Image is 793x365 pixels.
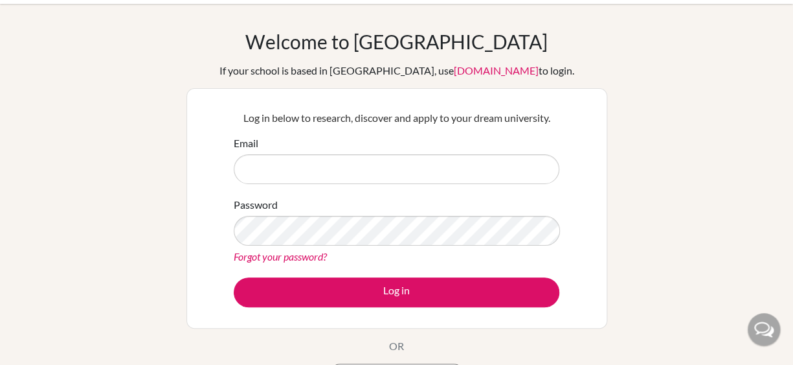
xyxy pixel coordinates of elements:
[234,197,278,213] label: Password
[234,250,327,263] a: Forgot your password?
[219,63,574,78] div: If your school is based in [GEOGRAPHIC_DATA], use to login.
[245,30,548,53] h1: Welcome to [GEOGRAPHIC_DATA]
[234,135,258,151] label: Email
[234,277,559,307] button: Log in
[454,64,539,77] a: [DOMAIN_NAME]
[28,9,63,21] span: Ayuda
[234,110,559,126] p: Log in below to research, discover and apply to your dream university.
[389,338,404,354] p: OR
